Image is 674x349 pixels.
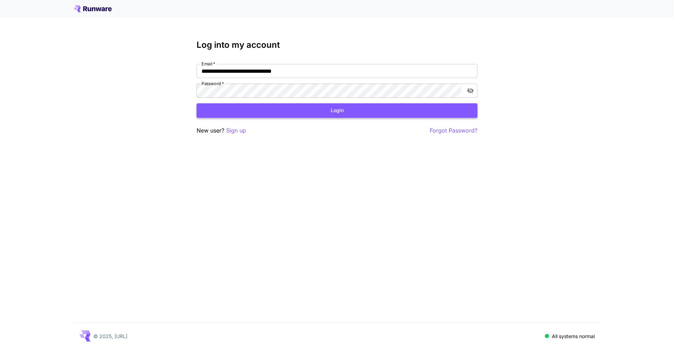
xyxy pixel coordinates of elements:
[93,332,127,340] p: © 2025, [URL]
[201,80,224,86] label: Password
[226,126,246,135] button: Sign up
[201,61,215,67] label: Email
[197,40,477,50] h3: Log into my account
[197,103,477,118] button: Login
[552,332,595,340] p: All systems normal
[464,84,477,97] button: toggle password visibility
[197,126,246,135] p: New user?
[430,126,477,135] button: Forgot Password?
